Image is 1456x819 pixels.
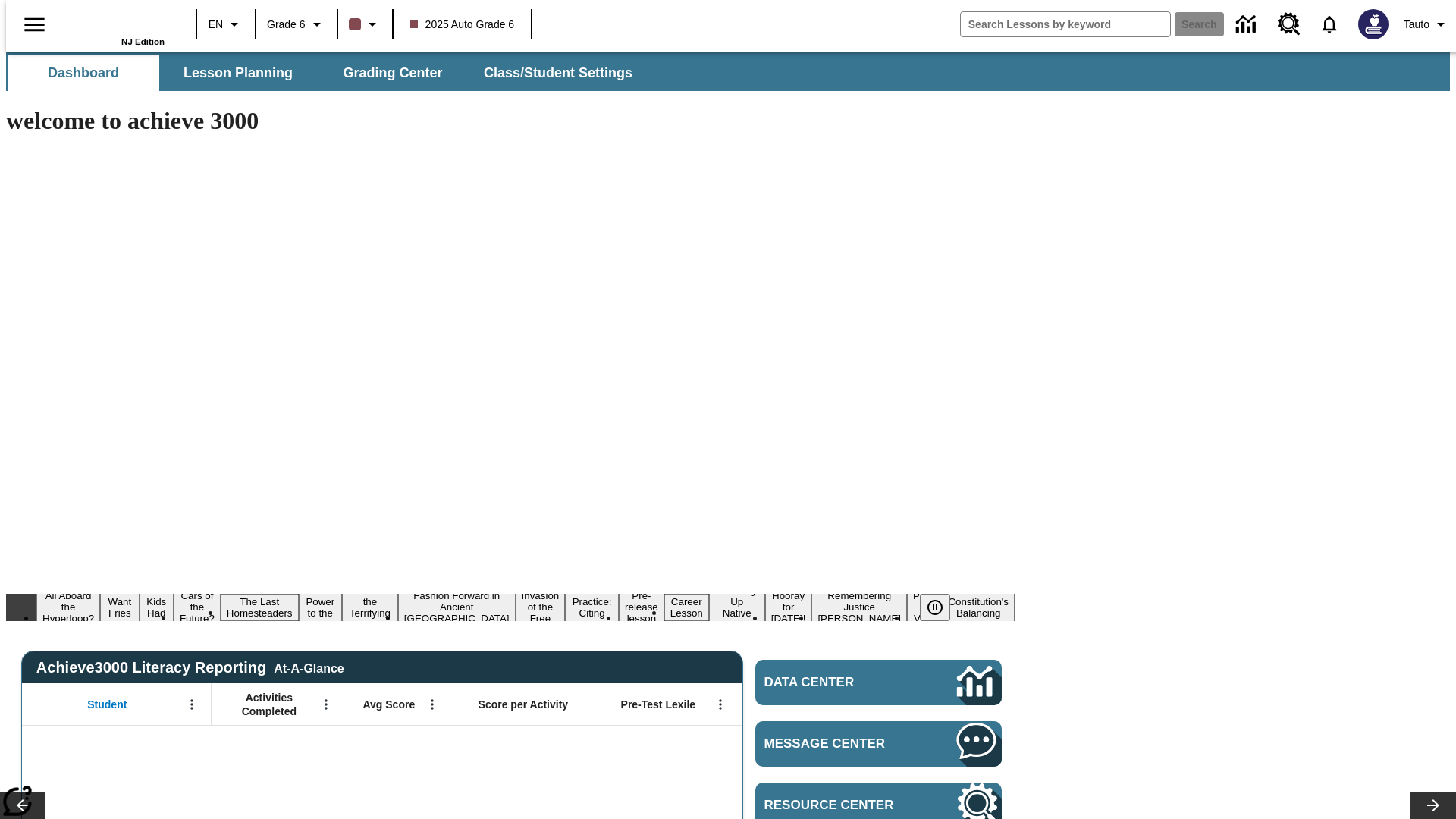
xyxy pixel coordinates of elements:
[162,55,314,91] button: Lesson Planning
[619,588,664,626] button: Slide 11 Pre-release lesson
[299,582,343,632] button: Slide 6 Solar Power to the People
[664,594,709,621] button: Slide 12 Career Lesson
[184,64,293,82] span: Lesson Planning
[484,64,632,82] span: Class/Student Settings
[6,55,646,91] div: SubNavbar
[66,7,165,37] a: Home
[221,594,299,621] button: Slide 5 The Last Homesteaders
[219,691,319,718] span: Activities Completed
[1349,5,1398,44] button: Select a new avatar
[565,582,619,632] button: Slide 10 Mixed Practice: Citing Evidence
[317,55,469,91] button: Grading Center
[140,571,174,644] button: Slide 3 Dirty Jobs Kids Had To Do
[6,107,1015,135] h1: welcome to achieve 3000
[261,11,332,38] button: Grade: Grade 6, Select a grade
[209,17,223,33] span: EN
[100,571,139,644] button: Slide 2 Do You Want Fries With That?
[764,798,912,813] span: Resource Center
[315,693,337,716] button: Open Menu
[398,588,516,626] button: Slide 8 Fashion Forward in Ancient Rome
[961,12,1170,36] input: search field
[8,55,159,91] button: Dashboard
[709,582,765,632] button: Slide 13 Cooking Up Native Traditions
[1398,11,1456,38] button: Profile/Settings
[121,37,165,46] span: NJ Edition
[36,659,344,676] span: Achieve3000 Literacy Reporting
[1358,9,1389,39] img: Avatar
[180,693,203,716] button: Open Menu
[516,576,566,638] button: Slide 9 The Invasion of the Free CD
[12,2,57,47] button: Open side menu
[343,64,442,82] span: Grading Center
[410,17,515,33] span: 2025 Auto Grade 6
[267,17,306,33] span: Grade 6
[765,588,812,626] button: Slide 14 Hooray for Constitution Day!
[755,721,1002,767] a: Message Center
[1310,5,1349,44] a: Notifications
[1227,4,1269,45] a: Data Center
[343,11,388,38] button: Class color is dark brown. Change class color
[764,736,912,752] span: Message Center
[66,5,165,46] div: Home
[621,698,696,711] span: Pre-Test Lexile
[920,594,950,621] button: Pause
[1410,792,1456,819] button: Lesson carousel, Next
[36,588,100,626] button: Slide 1 All Aboard the Hyperloop?
[87,698,127,711] span: Student
[202,11,250,38] button: Language: EN, Select a language
[6,52,1450,91] div: SubNavbar
[1269,4,1310,45] a: Resource Center, Will open in new tab
[274,659,344,676] div: At-A-Glance
[920,594,965,621] div: Pause
[764,675,906,690] span: Data Center
[907,588,942,626] button: Slide 16 Point of View
[811,588,907,626] button: Slide 15 Remembering Justice O'Connor
[709,693,732,716] button: Open Menu
[472,55,645,91] button: Class/Student Settings
[479,698,569,711] span: Score per Activity
[362,698,415,711] span: Avg Score
[48,64,119,82] span: Dashboard
[342,582,398,632] button: Slide 7 Attack of the Terrifying Tomatoes
[755,660,1002,705] a: Data Center
[421,693,444,716] button: Open Menu
[1404,17,1429,33] span: Tauto
[942,582,1015,632] button: Slide 17 The Constitution's Balancing Act
[174,588,221,626] button: Slide 4 Cars of the Future?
